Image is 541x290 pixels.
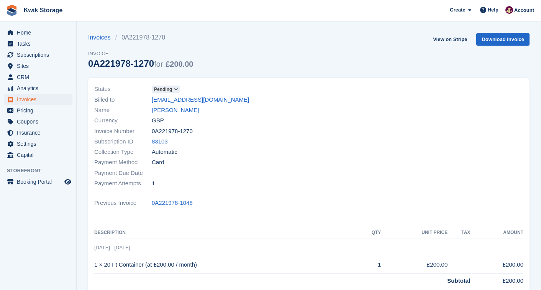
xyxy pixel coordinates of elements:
[94,169,152,178] span: Payment Due Date
[17,176,63,187] span: Booking Portal
[88,33,115,42] a: Invoices
[88,58,193,69] div: 0A221978-1270
[152,106,199,115] a: [PERSON_NAME]
[505,6,513,14] img: ellie tragonette
[4,49,72,60] a: menu
[94,227,357,239] th: Description
[152,158,164,167] span: Card
[152,179,155,188] span: 1
[94,127,152,136] span: Invoice Number
[17,38,63,49] span: Tasks
[357,227,381,239] th: QTY
[94,106,152,115] span: Name
[88,50,193,58] span: Invoice
[4,72,72,82] a: menu
[152,96,249,104] a: [EMAIL_ADDRESS][DOMAIN_NAME]
[17,138,63,149] span: Settings
[17,150,63,160] span: Capital
[4,105,72,116] a: menu
[152,116,164,125] span: GBP
[152,127,193,136] span: 0A221978-1270
[17,127,63,138] span: Insurance
[154,60,163,68] span: for
[430,33,470,46] a: View on Stripe
[17,61,63,71] span: Sites
[4,38,72,49] a: menu
[381,256,448,274] td: £200.00
[7,167,76,175] span: Storefront
[450,6,465,14] span: Create
[88,33,193,42] nav: breadcrumbs
[470,256,523,274] td: £200.00
[4,150,72,160] a: menu
[470,273,523,285] td: £200.00
[94,199,152,208] span: Previous Invoice
[94,179,152,188] span: Payment Attempts
[17,27,63,38] span: Home
[4,116,72,127] a: menu
[4,27,72,38] a: menu
[514,7,534,14] span: Account
[154,86,172,93] span: Pending
[17,49,63,60] span: Subscriptions
[4,138,72,149] a: menu
[94,116,152,125] span: Currency
[94,148,152,157] span: Collection Type
[21,4,66,16] a: Kwik Storage
[94,245,130,250] span: [DATE] - [DATE]
[94,256,357,274] td: 1 × 20 Ft Container (at £200.00 / month)
[448,227,470,239] th: Tax
[17,72,63,82] span: CRM
[152,199,193,208] a: 0A221978-1048
[4,94,72,105] a: menu
[17,83,63,94] span: Analytics
[4,83,72,94] a: menu
[94,85,152,94] span: Status
[4,127,72,138] a: menu
[17,94,63,105] span: Invoices
[17,105,63,116] span: Pricing
[17,116,63,127] span: Coupons
[381,227,448,239] th: Unit Price
[4,61,72,71] a: menu
[6,5,18,16] img: stora-icon-8386f47178a22dfd0bd8f6a31ec36ba5ce8667c1dd55bd0f319d3a0aa187defe.svg
[94,137,152,146] span: Subscription ID
[94,96,152,104] span: Billed to
[152,148,177,157] span: Automatic
[470,227,523,239] th: Amount
[94,158,152,167] span: Payment Method
[166,60,193,68] span: £200.00
[63,177,72,186] a: Preview store
[447,277,470,284] strong: Subtotal
[357,256,381,274] td: 1
[476,33,530,46] a: Download Invoice
[4,176,72,187] a: menu
[488,6,498,14] span: Help
[152,137,168,146] a: 83103
[152,85,180,94] a: Pending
